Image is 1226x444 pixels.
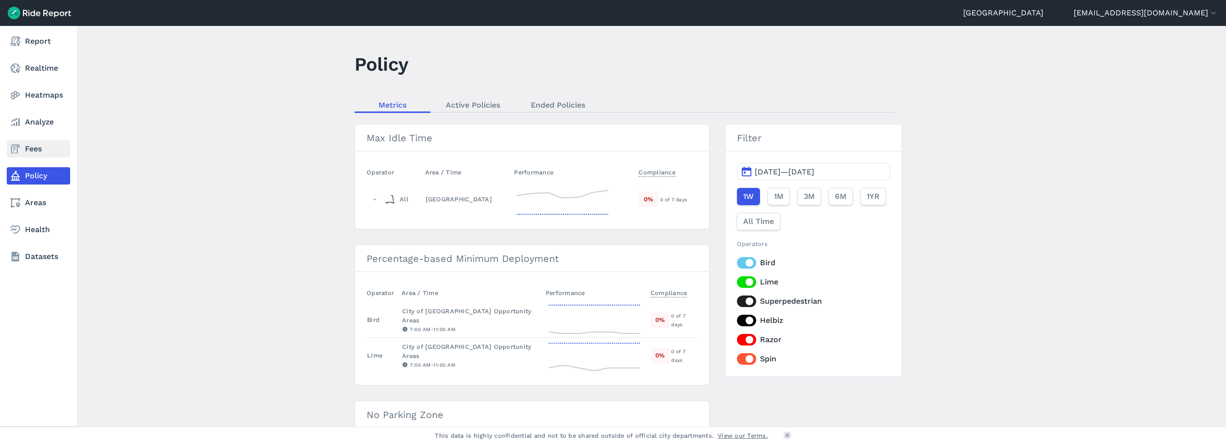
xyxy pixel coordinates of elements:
a: Areas [7,194,70,211]
span: All Time [743,216,774,227]
div: Bird [367,315,380,324]
span: 1M [774,191,784,202]
h3: No Parking Zone [355,401,709,428]
span: 3M [804,191,815,202]
h3: Filter [725,124,902,151]
a: Datasets [7,248,70,265]
a: [GEOGRAPHIC_DATA] [963,7,1043,19]
a: Analyze [7,113,70,131]
div: 0 % [651,312,669,327]
button: 6M [829,188,853,205]
button: 3M [797,188,821,205]
label: Spin [737,353,890,365]
div: 0 % [651,348,669,363]
span: [DATE]—[DATE] [755,167,814,176]
th: Area / Time [421,163,511,182]
label: Superpedestrian [737,296,890,307]
a: Policy [7,167,70,185]
span: 6M [835,191,846,202]
div: City of [GEOGRAPHIC_DATA] Opportunity Areas [402,307,538,325]
div: 0 of 7 days [660,195,697,204]
h3: Percentage-based Minimum Deployment [355,245,709,272]
a: Report [7,33,70,50]
div: Lime [367,351,382,360]
button: 1W [737,188,760,205]
div: All [384,192,408,207]
button: All Time [737,213,780,230]
img: Ride Report [8,7,71,19]
div: 0 of 7 days [671,311,697,329]
label: Bird [737,257,890,269]
button: 1M [768,188,790,205]
th: Performance [542,284,647,302]
button: 1YR [860,188,886,205]
div: [GEOGRAPHIC_DATA] [426,195,506,204]
th: Area / Time [398,284,542,302]
div: 7:00 AM - 11:00 AM [402,325,538,333]
span: Operators [737,240,768,247]
th: Performance [510,163,635,182]
h1: Policy [355,51,408,77]
a: Realtime [7,60,70,77]
span: 1W [743,191,754,202]
a: Fees [7,140,70,158]
th: Operator [367,284,398,302]
label: Helbiz [737,315,890,326]
span: Compliance [638,166,675,177]
a: View our Terms. [718,431,768,440]
button: [DATE]—[DATE] [737,163,890,180]
a: Health [7,221,70,238]
div: 0 % [639,192,658,207]
label: Lime [737,276,890,288]
a: Active Policies [430,98,515,112]
a: Ended Policies [515,98,601,112]
div: 0 of 7 days [671,347,697,364]
a: Metrics [355,98,430,112]
div: City of [GEOGRAPHIC_DATA] Opportunity Areas [402,342,538,360]
label: Razor [737,334,890,345]
span: Compliance [650,286,687,297]
button: [EMAIL_ADDRESS][DOMAIN_NAME] [1074,7,1218,19]
a: Heatmaps [7,86,70,104]
h3: Max Idle Time [355,124,709,151]
span: 1YR [867,191,880,202]
div: 7:00 AM - 11:00 AM [402,360,538,369]
th: Operator [367,163,421,182]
